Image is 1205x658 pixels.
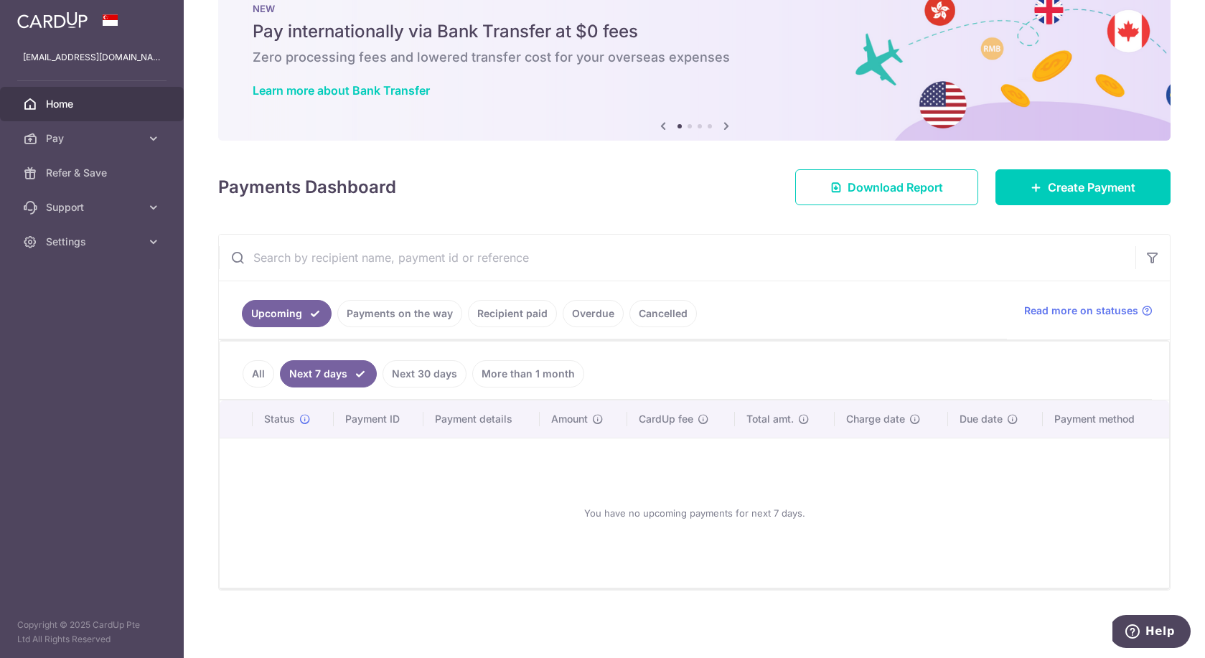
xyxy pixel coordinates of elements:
[219,235,1135,281] input: Search by recipient name, payment id or reference
[1112,615,1191,651] iframe: Opens a widget where you can find more information
[629,300,697,327] a: Cancelled
[253,3,1136,14] p: NEW
[383,360,466,387] a: Next 30 days
[746,412,794,426] span: Total amt.
[846,412,905,426] span: Charge date
[253,83,430,98] a: Learn more about Bank Transfer
[218,174,396,200] h4: Payments Dashboard
[46,166,141,180] span: Refer & Save
[995,169,1171,205] a: Create Payment
[1048,179,1135,196] span: Create Payment
[243,360,274,387] a: All
[639,412,693,426] span: CardUp fee
[253,49,1136,66] h6: Zero processing fees and lowered transfer cost for your overseas expenses
[1024,304,1138,318] span: Read more on statuses
[46,235,141,249] span: Settings
[253,20,1136,43] h5: Pay internationally via Bank Transfer at $0 fees
[17,11,88,29] img: CardUp
[848,179,943,196] span: Download Report
[563,300,624,327] a: Overdue
[1043,400,1169,438] th: Payment method
[423,400,540,438] th: Payment details
[46,97,141,111] span: Home
[472,360,584,387] a: More than 1 month
[280,360,377,387] a: Next 7 days
[1024,304,1153,318] a: Read more on statuses
[242,300,332,327] a: Upcoming
[468,300,557,327] a: Recipient paid
[237,450,1152,576] div: You have no upcoming payments for next 7 days.
[960,412,1003,426] span: Due date
[334,400,423,438] th: Payment ID
[264,412,295,426] span: Status
[23,50,161,65] p: [EMAIL_ADDRESS][DOMAIN_NAME]
[46,200,141,215] span: Support
[551,412,588,426] span: Amount
[46,131,141,146] span: Pay
[337,300,462,327] a: Payments on the way
[795,169,978,205] a: Download Report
